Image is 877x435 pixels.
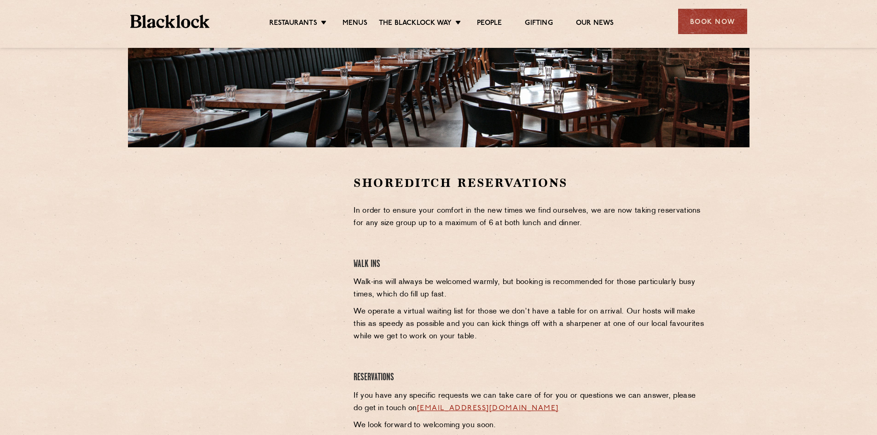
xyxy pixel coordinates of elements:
[269,19,317,29] a: Restaurants
[678,9,747,34] div: Book Now
[417,405,559,412] a: [EMAIL_ADDRESS][DOMAIN_NAME]
[354,390,707,415] p: If you have any specific requests we can take care of for you or questions we can answer, please ...
[379,19,452,29] a: The Blacklock Way
[354,371,707,384] h4: Reservations
[343,19,367,29] a: Menus
[525,19,552,29] a: Gifting
[354,276,707,301] p: Walk-ins will always be welcomed warmly, but booking is recommended for those particularly busy t...
[354,205,707,230] p: In order to ensure your comfort in the new times we find ourselves, we are now taking reservation...
[354,419,707,432] p: We look forward to welcoming you soon.
[354,306,707,343] p: We operate a virtual waiting list for those we don’t have a table for on arrival. Our hosts will ...
[354,258,707,271] h4: Walk Ins
[130,15,210,28] img: BL_Textured_Logo-footer-cropped.svg
[354,175,707,191] h2: Shoreditch Reservations
[203,175,307,313] iframe: OpenTable make booking widget
[576,19,614,29] a: Our News
[477,19,502,29] a: People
